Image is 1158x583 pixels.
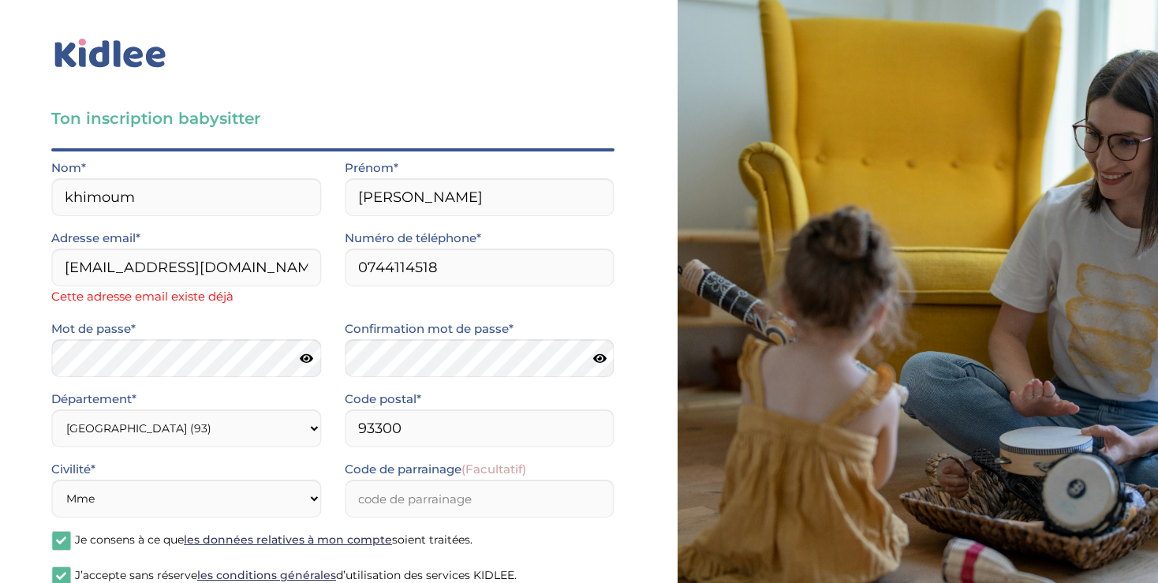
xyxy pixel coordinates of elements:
[75,568,517,582] span: J’accepte sans réserve d’utilisation des services KIDLEE.
[51,107,614,129] h3: Ton inscription babysitter
[51,319,136,339] label: Mot de passe*
[461,462,526,476] span: (Facultatif)
[345,409,614,447] input: Code postal
[345,228,481,249] label: Numéro de téléphone*
[345,158,398,178] label: Prénom*
[75,533,473,547] span: Je consens à ce que soient traitées.
[184,533,392,547] a: les données relatives à mon compte
[345,459,526,480] label: Code de parrainage
[51,249,321,286] input: Email
[51,178,321,216] input: Nom
[345,249,614,286] input: Numero de telephone
[345,178,614,216] input: Prénom
[197,568,336,582] a: les conditions générales
[345,319,514,339] label: Confirmation mot de passe*
[51,228,140,249] label: Adresse email*
[51,36,170,72] img: logo_kidlee_bleu
[51,389,136,409] label: Département*
[345,480,614,518] input: code de parrainage
[51,459,95,480] label: Civilité*
[345,389,421,409] label: Code postal*
[51,286,321,307] span: Cette adresse email existe déjà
